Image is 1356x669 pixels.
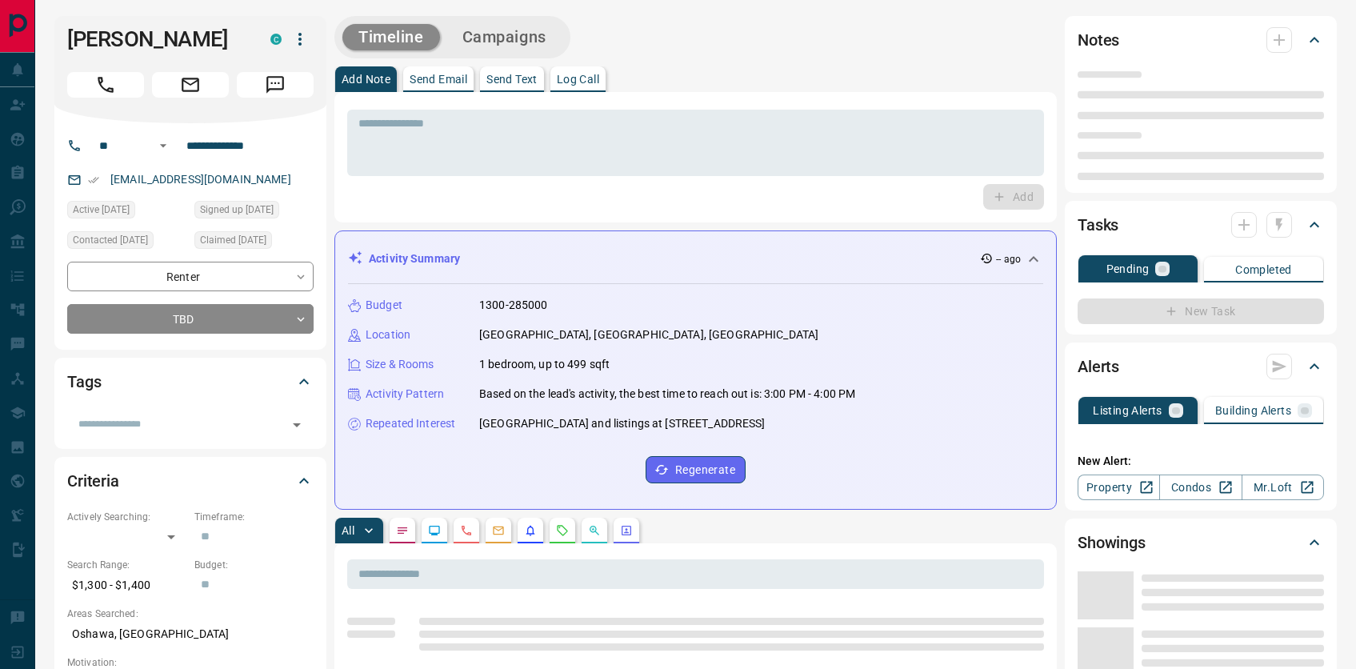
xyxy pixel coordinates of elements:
div: Criteria [67,462,314,500]
div: TBD [67,304,314,334]
p: Based on the lead's activity, the best time to reach out is: 3:00 PM - 4:00 PM [479,386,855,403]
p: Log Call [557,74,599,85]
p: $1,300 - $1,400 [67,572,186,599]
div: Activity Summary-- ago [348,244,1043,274]
h2: Criteria [67,468,119,494]
p: -- ago [996,252,1021,266]
a: Condos [1159,475,1242,500]
button: Timeline [342,24,440,50]
p: Location [366,326,410,343]
p: All [342,525,354,536]
div: Mon May 26 2025 [194,201,314,223]
p: Activity Summary [369,250,460,267]
div: Showings [1078,523,1324,562]
div: condos.ca [270,34,282,45]
div: Tasks [1078,206,1324,244]
p: Budget [366,297,402,314]
p: Send Text [486,74,538,85]
p: Search Range: [67,558,186,572]
span: Signed up [DATE] [200,202,274,218]
p: Activity Pattern [366,386,444,403]
span: Contacted [DATE] [73,232,148,248]
p: New Alert: [1078,453,1324,470]
a: Property [1078,475,1160,500]
button: Regenerate [646,456,746,483]
p: Areas Searched: [67,607,314,621]
h2: Notes [1078,27,1119,53]
p: Repeated Interest [366,415,455,432]
p: 1300-285000 [479,297,547,314]
svg: Requests [556,524,569,537]
div: Notes [1078,21,1324,59]
div: Alerts [1078,347,1324,386]
p: Send Email [410,74,467,85]
a: [EMAIL_ADDRESS][DOMAIN_NAME] [110,173,291,186]
div: Tags [67,363,314,401]
p: 1 bedroom, up to 499 sqft [479,356,610,373]
svg: Agent Actions [620,524,633,537]
h2: Showings [1078,530,1146,555]
div: Mon May 26 2025 [194,231,314,254]
span: Email [152,72,229,98]
h1: [PERSON_NAME] [67,26,246,52]
svg: Email Verified [88,174,99,186]
p: [GEOGRAPHIC_DATA], [GEOGRAPHIC_DATA], [GEOGRAPHIC_DATA] [479,326,818,343]
p: Listing Alerts [1093,405,1162,416]
h2: Alerts [1078,354,1119,379]
h2: Tags [67,369,101,395]
p: Building Alerts [1215,405,1291,416]
span: Active [DATE] [73,202,130,218]
span: Message [237,72,314,98]
button: Open [286,414,308,436]
p: Budget: [194,558,314,572]
div: Renter [67,262,314,291]
svg: Lead Browsing Activity [428,524,441,537]
p: Completed [1235,264,1292,275]
p: Timeframe: [194,510,314,524]
p: Add Note [342,74,390,85]
p: Size & Rooms [366,356,434,373]
span: Claimed [DATE] [200,232,266,248]
svg: Opportunities [588,524,601,537]
p: Actively Searching: [67,510,186,524]
svg: Notes [396,524,409,537]
p: Pending [1106,263,1150,274]
span: Call [67,72,144,98]
button: Campaigns [446,24,562,50]
svg: Listing Alerts [524,524,537,537]
p: [GEOGRAPHIC_DATA] and listings at [STREET_ADDRESS] [479,415,766,432]
a: Mr.Loft [1242,475,1324,500]
h2: Tasks [1078,212,1118,238]
div: Mon May 26 2025 [67,201,186,223]
svg: Calls [460,524,473,537]
div: Wed May 28 2025 [67,231,186,254]
p: Oshawa, [GEOGRAPHIC_DATA] [67,621,314,647]
svg: Emails [492,524,505,537]
button: Open [154,136,173,155]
